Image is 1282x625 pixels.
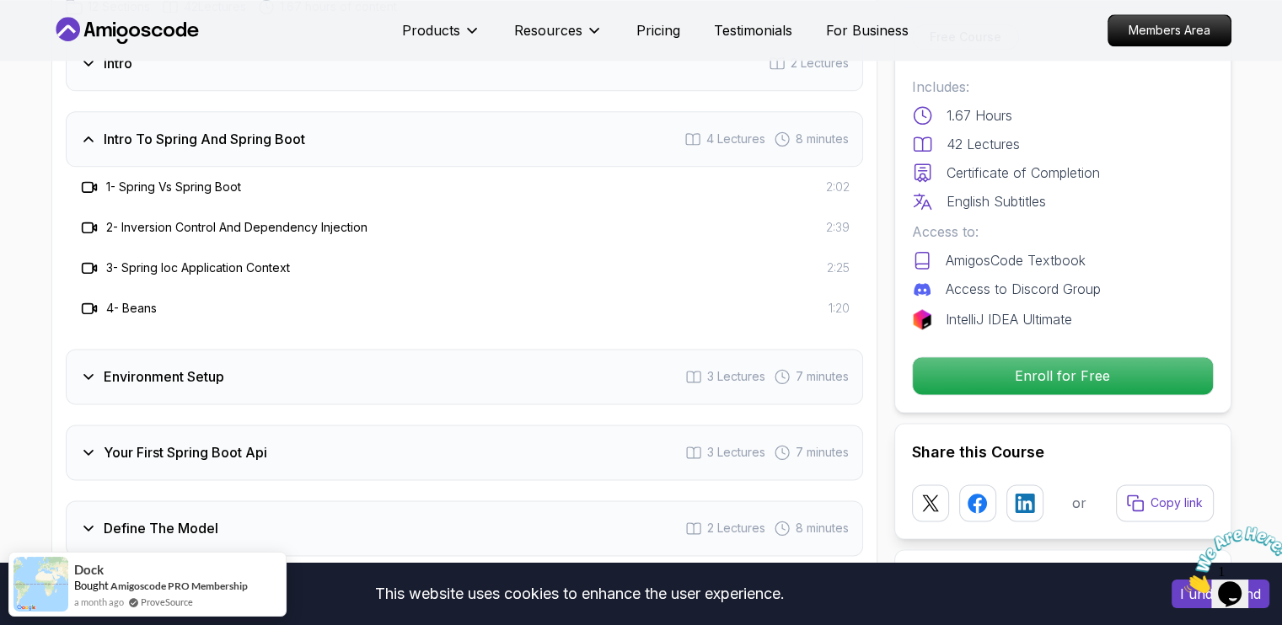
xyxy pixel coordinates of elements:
[706,131,765,147] span: 4 Lectures
[791,55,849,72] span: 2 Lectures
[66,349,863,404] button: Environment Setup3 Lectures 7 minutes
[1072,493,1086,513] p: or
[707,368,765,385] span: 3 Lectures
[514,20,603,54] button: Resources
[707,520,765,537] span: 2 Lectures
[141,595,193,609] a: ProveSource
[104,518,218,538] h3: Define The Model
[796,131,849,147] span: 8 minutes
[913,357,1213,394] p: Enroll for Free
[13,557,68,612] img: provesource social proof notification image
[912,77,1214,97] p: Includes:
[947,134,1020,154] p: 42 Lectures
[946,309,1072,329] p: IntelliJ IDEA Ultimate
[1108,14,1231,46] a: Members Area
[826,179,850,195] span: 2:02
[1172,580,1269,608] button: Accept cookies
[66,500,863,556] button: Define The Model2 Lectures 8 minutes
[7,7,111,73] img: Chat attention grabber
[110,580,248,592] a: Amigoscode PRO Membership
[74,563,104,577] span: Dock
[796,520,849,537] span: 8 minutes
[106,300,157,317] h3: 4 - Beans
[636,20,680,40] a: Pricing
[106,219,367,236] h3: 2 - Inversion Control And Dependency Injection
[826,20,909,40] a: For Business
[947,105,1012,126] p: 1.67 Hours
[514,20,582,40] p: Resources
[104,442,267,462] h3: Your First Spring Boot Api
[707,444,765,461] span: 3 Lectures
[106,179,241,195] h3: 1 - Spring Vs Spring Boot
[1177,520,1282,600] iframe: chat widget
[104,366,224,387] h3: Environment Setup
[104,129,305,149] h3: Intro To Spring And Spring Boot
[66,111,863,167] button: Intro To Spring And Spring Boot4 Lectures 8 minutes
[912,309,932,329] img: jetbrains logo
[106,259,290,276] h3: 3 - Spring Ioc Application Context
[796,444,849,461] span: 7 minutes
[13,575,1146,612] div: This website uses cookies to enhance the user experience.
[1108,15,1231,45] p: Members Area
[402,20,480,54] button: Products
[947,191,1046,211] p: English Subtitles
[796,368,849,385] span: 7 minutes
[946,279,1101,299] p: Access to Discord Group
[74,579,109,592] span: Bought
[74,595,124,609] span: a month ago
[912,356,1214,395] button: Enroll for Free
[946,250,1086,270] p: AmigosCode Textbook
[104,53,132,73] h3: Intro
[1151,494,1203,511] p: Copy link
[912,441,1214,464] h2: Share this Course
[827,259,850,276] span: 2:25
[402,20,460,40] p: Products
[947,163,1100,183] p: Certificate of Completion
[1116,484,1214,521] button: Copy link
[829,300,850,317] span: 1:20
[912,222,1214,242] p: Access to:
[826,219,850,236] span: 2:39
[7,7,13,21] span: 1
[66,35,863,91] button: Intro2 Lectures
[66,425,863,480] button: Your First Spring Boot Api3 Lectures 7 minutes
[714,20,792,40] a: Testimonials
